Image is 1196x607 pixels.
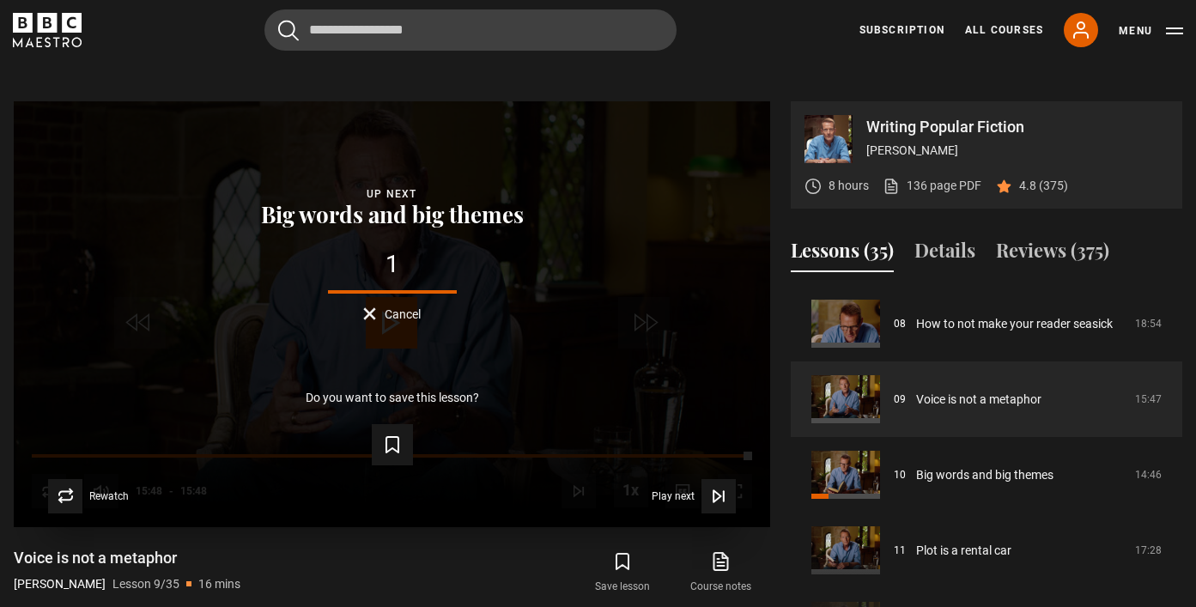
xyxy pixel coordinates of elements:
button: Toggle navigation [1119,22,1183,39]
a: How to not make your reader seasick [916,315,1113,333]
button: Cancel [363,307,421,320]
div: 1 [41,252,743,276]
button: Submit the search query [278,20,299,41]
button: Rewatch [48,479,129,513]
button: Details [914,236,975,272]
span: Cancel [385,308,421,320]
a: Plot is a rental car [916,542,1011,560]
p: Do you want to save this lesson? [306,392,479,404]
input: Search [264,9,677,51]
p: 8 hours [829,177,869,195]
svg: BBC Maestro [13,13,82,47]
a: Voice is not a metaphor [916,391,1041,409]
a: Subscription [859,22,944,38]
span: Play next [652,491,695,501]
h1: Voice is not a metaphor [14,548,240,568]
a: Course notes [672,548,770,598]
button: Reviews (375) [996,236,1109,272]
p: [PERSON_NAME] [14,575,106,593]
p: [PERSON_NAME] [866,142,1169,160]
span: Rewatch [89,491,129,501]
a: All Courses [965,22,1043,38]
div: Up next [41,185,743,203]
p: 16 mins [198,575,240,593]
p: 4.8 (375) [1019,177,1068,195]
a: Big words and big themes [916,466,1053,484]
video-js: Video Player [14,101,770,527]
a: 136 page PDF [883,177,981,195]
button: Lessons (35) [791,236,894,272]
button: Save lesson [574,548,671,598]
p: Writing Popular Fiction [866,119,1169,135]
button: Play next [652,479,736,513]
button: Big words and big themes [256,203,529,227]
p: Lesson 9/35 [112,575,179,593]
